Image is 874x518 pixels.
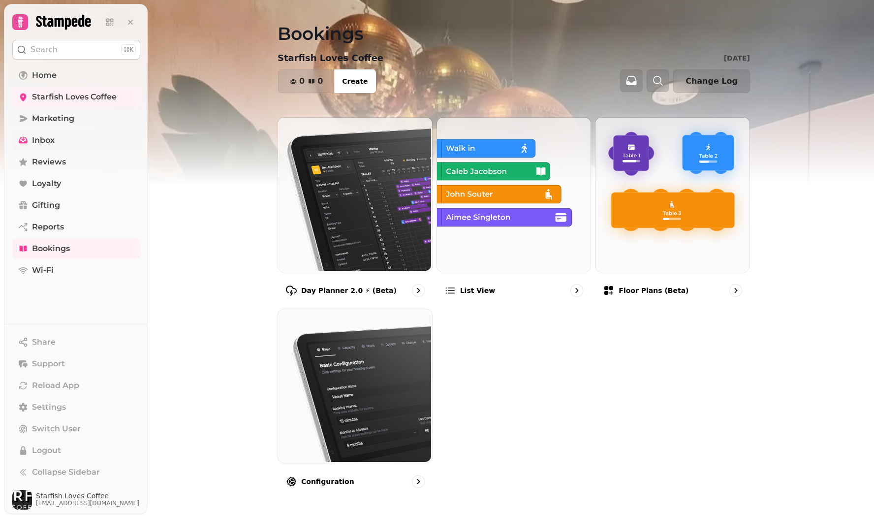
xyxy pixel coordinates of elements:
[32,358,65,370] span: Support
[12,490,140,510] button: User avatarStarfish Loves Coffee[EMAIL_ADDRESS][DOMAIN_NAME]
[437,117,592,305] a: List viewList view
[12,217,140,237] a: Reports
[12,109,140,129] a: Marketing
[299,77,305,85] span: 0
[460,286,495,295] p: List view
[12,376,140,395] button: Reload App
[32,336,56,348] span: Share
[32,91,117,103] span: Starfish Loves Coffee
[32,243,70,255] span: Bookings
[12,490,32,510] img: User avatar
[12,239,140,259] a: Bookings
[278,309,433,496] a: ConfigurationConfiguration
[12,419,140,439] button: Switch User
[12,260,140,280] a: Wi-Fi
[31,44,58,56] p: Search
[32,199,60,211] span: Gifting
[32,264,54,276] span: Wi-Fi
[317,77,323,85] span: 0
[619,286,688,295] p: Floor Plans (beta)
[277,308,431,462] img: Configuration
[12,195,140,215] a: Gifting
[12,354,140,374] button: Support
[12,87,140,107] a: Starfish Loves Coffee
[32,423,81,435] span: Switch User
[724,53,750,63] p: [DATE]
[12,462,140,482] button: Collapse Sidebar
[32,113,74,125] span: Marketing
[301,477,354,486] p: Configuration
[12,152,140,172] a: Reviews
[686,77,738,85] span: Change Log
[731,286,741,295] svg: go to
[334,69,375,93] button: Create
[436,117,590,271] img: List view
[32,380,79,391] span: Reload App
[32,221,64,233] span: Reports
[32,401,66,413] span: Settings
[413,477,423,486] svg: go to
[12,441,140,460] button: Logout
[278,117,433,305] a: Day Planner 2.0 ⚡ (Beta)Day Planner 2.0 ⚡ (Beta)
[12,174,140,194] a: Loyalty
[278,69,335,93] button: 00
[32,156,66,168] span: Reviews
[12,65,140,85] a: Home
[12,130,140,150] a: Inbox
[32,445,61,456] span: Logout
[36,492,139,499] span: Starfish Loves Coffee
[594,117,749,271] img: Floor Plans (beta)
[301,286,397,295] p: Day Planner 2.0 ⚡ (Beta)
[673,69,750,93] button: Change Log
[12,397,140,417] a: Settings
[32,134,55,146] span: Inbox
[595,117,750,305] a: Floor Plans (beta)Floor Plans (beta)
[342,78,368,85] span: Create
[12,332,140,352] button: Share
[12,40,140,60] button: Search⌘K
[278,51,383,65] p: Starfish Loves Coffee
[32,178,61,190] span: Loyalty
[36,499,139,507] span: [EMAIL_ADDRESS][DOMAIN_NAME]
[32,69,57,81] span: Home
[413,286,423,295] svg: go to
[572,286,582,295] svg: go to
[277,117,431,271] img: Day Planner 2.0 ⚡ (Beta)
[121,44,136,55] div: ⌘K
[32,466,100,478] span: Collapse Sidebar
